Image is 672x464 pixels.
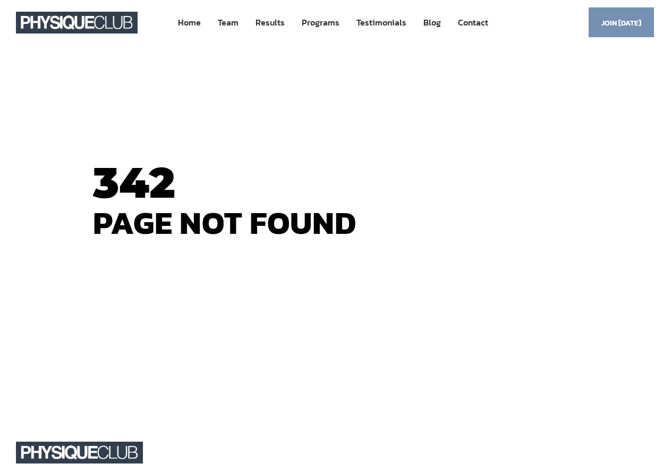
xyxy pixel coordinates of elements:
a: Programs [301,13,341,32]
a: Blog [422,13,442,32]
a: Testimonials [355,13,407,32]
a: Home [177,13,202,32]
a: Join [DATE] [589,7,654,37]
span: 342 [93,162,175,204]
a: Team [217,13,240,32]
a: Contact [457,13,489,32]
h2: Page not found [93,209,608,237]
span: Join [DATE] [601,13,641,33]
a: Results [254,13,286,32]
